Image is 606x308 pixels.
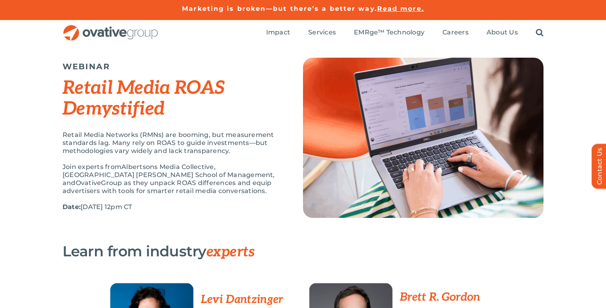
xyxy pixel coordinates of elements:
span: experts [206,243,255,261]
span: Group as they unpack ROAS differences and equip advertisers with tools for smarter retail media c... [63,179,272,195]
strong: Date: [63,203,81,211]
a: OG_Full_horizontal_RGB [63,24,159,32]
a: Read more. [377,5,424,12]
span: About Us [487,28,518,36]
p: Retail Media Networks (RMNs) are booming, but measurement standards lag. Many rely on ROAS to gui... [63,131,283,155]
a: Marketing is broken—but there’s a better way. [182,5,377,12]
a: Search [536,28,543,37]
span: Albertsons Media Collective, [GEOGRAPHIC_DATA] [PERSON_NAME] School of Management, and [63,163,275,187]
span: Impact [266,28,290,36]
span: Careers [442,28,469,36]
h3: Learn from industry [63,243,503,260]
p: [DATE] 12pm CT [63,203,283,211]
nav: Menu [266,20,543,46]
p: Join experts from [63,163,283,195]
a: Impact [266,28,290,37]
img: Top Image (2) [303,58,543,218]
a: EMRge™ Technology [354,28,424,37]
h5: WEBINAR [63,62,283,71]
em: Retail Media ROAS Demystified [63,77,224,120]
span: Services [308,28,336,36]
a: About Us [487,28,518,37]
span: Ovative [76,179,101,187]
a: Services [308,28,336,37]
span: EMRge™ Technology [354,28,424,36]
a: Careers [442,28,469,37]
